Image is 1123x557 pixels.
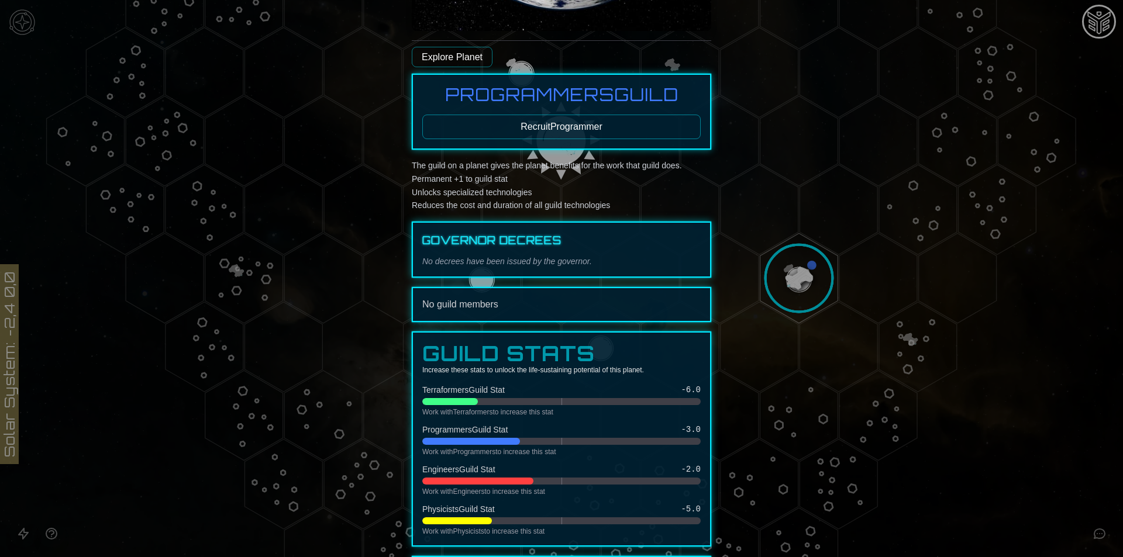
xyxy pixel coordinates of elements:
[681,384,701,396] span: -6.0
[422,487,701,496] p: Work with Engineers to increase this stat
[412,199,711,212] li: Reduces the cost and duration of all guild technologies
[422,424,508,435] span: Programmers Guild Stat
[422,342,701,365] h3: Guild Stats
[422,527,701,536] p: Work with Physicists to increase this stat
[412,172,711,186] li: Permanent +1 to guild stat
[422,365,701,375] p: Increase these stats to unlock the life-sustaining potential of this planet.
[412,47,492,67] a: Explore Planet
[422,384,505,396] span: Terraformers Guild Stat
[422,232,561,248] h3: Governor Decrees
[681,503,701,515] span: -5.0
[422,447,701,456] p: Work with Programmers to increase this stat
[422,463,495,475] span: Engineers Guild Stat
[681,424,701,435] span: -3.0
[412,186,711,199] li: Unlocks specialized technologies
[681,463,701,475] span: -2.0
[422,255,701,267] p: No decrees have been issued by the governor.
[422,297,701,312] div: No guild members
[422,115,701,139] button: RecruitProgrammer
[412,159,711,212] div: The guild on a planet gives the planet benefits for the work that guild does.
[422,84,701,105] h3: Programmers Guild
[422,503,495,515] span: Physicists Guild Stat
[422,407,701,417] p: Work with Terraformers to increase this stat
